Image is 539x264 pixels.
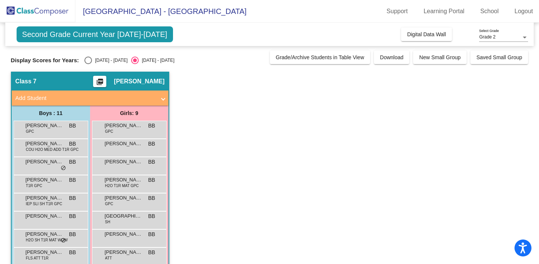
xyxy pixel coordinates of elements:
span: T1R GPC [26,183,42,189]
button: Download [374,51,409,64]
span: H2O SH T1R MAT WOW [26,237,68,243]
span: [PERSON_NAME] [105,249,142,256]
span: [PERSON_NAME] [105,230,142,238]
span: New Small Group [419,54,461,60]
span: BB [69,249,76,256]
span: [PERSON_NAME] [105,122,142,129]
span: [GEOGRAPHIC_DATA] [105,212,142,220]
span: [PERSON_NAME] [105,140,142,147]
span: BB [148,122,155,130]
span: [PERSON_NAME] [26,158,63,166]
span: [PERSON_NAME] [26,176,63,184]
div: [DATE] - [DATE] [92,57,127,64]
button: New Small Group [413,51,467,64]
a: School [474,5,505,17]
span: BB [69,176,76,184]
span: [PERSON_NAME] [105,194,142,202]
span: IEP SLI SH T1R GPC [26,201,62,207]
span: COU H2O MED ADD T1R GPC [26,147,79,152]
span: BB [69,194,76,202]
span: H2O T1R MAT GPC [105,183,139,189]
span: BB [148,230,155,238]
span: do_not_disturb_alt [61,165,66,171]
span: GPC [105,129,113,134]
span: FLS ATT T1R [26,255,49,261]
button: Grade/Archive Students in Table View [270,51,371,64]
span: [PERSON_NAME] [105,176,142,184]
div: Boys : 11 [12,106,90,121]
span: BB [148,158,155,166]
span: BB [69,122,76,130]
span: [PERSON_NAME] [26,122,63,129]
button: Saved Small Group [470,51,528,64]
mat-panel-title: Add Student [15,94,156,103]
span: BB [148,194,155,202]
div: Girls: 9 [90,106,168,121]
span: do_not_disturb_alt [61,238,66,244]
span: BB [69,212,76,220]
span: [PERSON_NAME] [26,212,63,220]
span: [PERSON_NAME] [105,158,142,166]
span: BB [69,158,76,166]
span: [GEOGRAPHIC_DATA] - [GEOGRAPHIC_DATA] [75,5,247,17]
a: Logout [508,5,539,17]
span: SH [105,219,110,225]
mat-icon: picture_as_pdf [95,78,104,89]
span: BB [148,249,155,256]
span: BB [148,176,155,184]
span: GPC [26,129,34,134]
span: [PERSON_NAME] [26,249,63,256]
a: Learning Portal [418,5,471,17]
span: Grade 2 [479,34,495,40]
span: BB [69,140,76,148]
span: Digital Data Wall [407,31,446,37]
mat-expansion-panel-header: Add Student [12,91,168,106]
a: Support [381,5,414,17]
span: BB [148,140,155,148]
span: ATT [105,255,112,261]
span: [PERSON_NAME] [114,78,164,85]
span: Saved Small Group [476,54,522,60]
span: [PERSON_NAME] [26,140,63,147]
span: Display Scores for Years: [11,57,79,64]
button: Print Students Details [93,76,106,87]
span: [PERSON_NAME] [26,194,63,202]
span: Download [380,54,403,60]
span: BB [148,212,155,220]
div: [DATE] - [DATE] [139,57,174,64]
mat-radio-group: Select an option [84,57,174,64]
span: Grade/Archive Students in Table View [276,54,364,60]
span: Class 7 [15,78,37,85]
span: Second Grade Current Year [DATE]-[DATE] [17,26,173,42]
span: [PERSON_NAME] [26,230,63,238]
span: GPC [105,201,113,207]
button: Digital Data Wall [401,28,452,41]
span: BB [69,230,76,238]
